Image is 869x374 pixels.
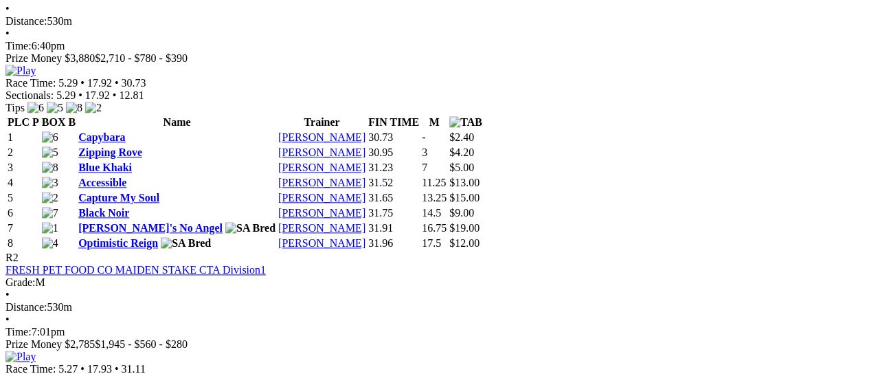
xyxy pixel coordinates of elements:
th: Name [78,115,276,129]
span: BOX [42,116,66,128]
span: 17.92 [85,89,110,101]
a: Zipping Rove [78,146,142,158]
span: Tips [5,102,25,113]
span: Distance: [5,301,47,313]
span: • [5,3,10,14]
span: 17.92 [87,77,112,89]
td: 31.23 [368,161,420,175]
span: • [78,89,82,101]
a: [PERSON_NAME] [278,222,365,234]
span: Sectionals: [5,89,54,101]
span: Distance: [5,15,47,27]
td: 6 [7,206,40,220]
td: 8 [7,236,40,250]
div: Prize Money $3,880 [5,52,864,65]
span: 30.73 [122,77,146,89]
a: [PERSON_NAME] [278,207,365,219]
span: • [115,77,119,89]
a: [PERSON_NAME] [278,237,365,249]
img: Play [5,351,36,363]
span: $9.00 [449,207,474,219]
a: [PERSON_NAME] [278,192,365,203]
img: 3 [42,177,58,189]
td: 4 [7,176,40,190]
div: 7:01pm [5,326,864,338]
span: $13.00 [449,177,479,188]
a: [PERSON_NAME] [278,146,365,158]
span: $4.20 [449,146,474,158]
text: 13.25 [422,192,447,203]
img: SA Bred [161,237,211,250]
img: 4 [42,237,58,250]
td: 5 [7,191,40,205]
text: 16.75 [422,222,447,234]
div: 530m [5,15,864,27]
span: • [80,77,84,89]
text: 17.5 [422,237,441,249]
th: Trainer [278,115,366,129]
text: 14.5 [422,207,441,219]
img: 2 [85,102,102,114]
span: • [5,27,10,39]
td: 30.73 [368,131,420,144]
span: $19.00 [449,222,479,234]
a: [PERSON_NAME]'s No Angel [78,222,223,234]
img: 1 [42,222,58,234]
td: 31.96 [368,236,420,250]
span: $1,945 - $560 - $280 [95,338,188,350]
a: Blue Khaki [78,162,132,173]
th: FIN TIME [368,115,420,129]
td: 2 [7,146,40,159]
span: Race Time: [5,77,56,89]
span: • [5,289,10,300]
a: Capture My Soul [78,192,159,203]
img: Play [5,65,36,77]
span: 5.29 [56,89,76,101]
td: 31.75 [368,206,420,220]
span: 5.29 [58,77,78,89]
span: PLC [8,116,30,128]
span: 12.81 [119,89,144,101]
span: B [68,116,76,128]
span: $12.00 [449,237,479,249]
th: M [421,115,447,129]
span: Time: [5,40,32,52]
span: • [5,313,10,325]
span: $5.00 [449,162,474,173]
div: 6:40pm [5,40,864,52]
span: R2 [5,252,19,263]
a: [PERSON_NAME] [278,131,365,143]
img: 7 [42,207,58,219]
img: 5 [42,146,58,159]
td: 31.91 [368,221,420,235]
img: 5 [47,102,63,114]
span: Time: [5,326,32,338]
a: Black Noir [78,207,129,219]
span: Grade: [5,276,36,288]
text: - [422,131,425,143]
td: 7 [7,221,40,235]
img: 6 [42,131,58,144]
a: Accessible [78,177,126,188]
img: SA Bred [225,222,275,234]
img: TAB [449,116,482,129]
span: $15.00 [449,192,479,203]
text: 7 [422,162,427,173]
span: $2,710 - $780 - $390 [95,52,188,64]
td: 3 [7,161,40,175]
a: [PERSON_NAME] [278,162,365,173]
img: 2 [42,192,58,204]
span: $2.40 [449,131,474,143]
img: 6 [27,102,44,114]
img: 8 [66,102,82,114]
text: 3 [422,146,427,158]
td: 31.65 [368,191,420,205]
a: Optimistic Reign [78,237,158,249]
td: 1 [7,131,40,144]
text: 11.25 [422,177,446,188]
a: FRESH PET FOOD CO MAIDEN STAKE CTA Division1 [5,264,266,276]
div: M [5,276,864,289]
div: 530m [5,301,864,313]
a: Capybara [78,131,125,143]
td: 30.95 [368,146,420,159]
